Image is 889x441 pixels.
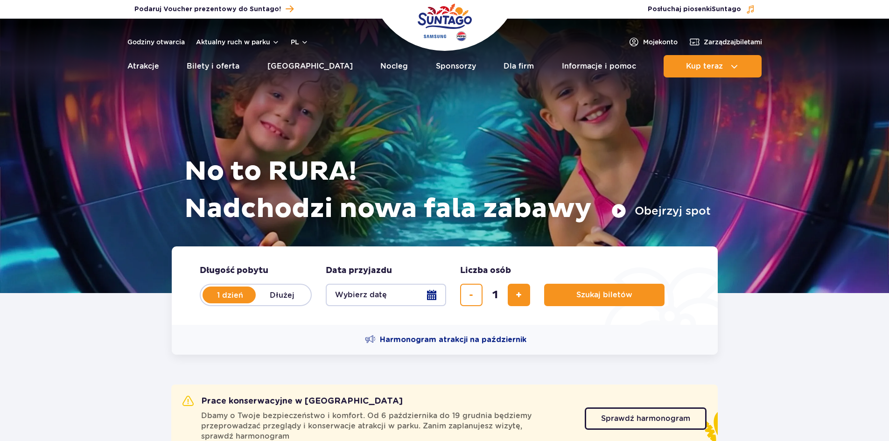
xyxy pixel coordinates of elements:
span: Szukaj biletów [576,291,632,299]
h2: Prace konserwacyjne w [GEOGRAPHIC_DATA] [182,396,403,407]
h1: No to RURA! Nadchodzi nowa fala zabawy [184,153,711,228]
button: usuń bilet [460,284,483,306]
span: Data przyjazdu [326,265,392,276]
input: liczba biletów [484,284,506,306]
span: Długość pobytu [200,265,268,276]
a: Atrakcje [127,55,159,77]
label: Dłużej [256,285,309,305]
a: Bilety i oferta [187,55,239,77]
button: Wybierz datę [326,284,446,306]
a: Nocleg [380,55,408,77]
button: Aktualny ruch w parku [196,38,280,46]
a: Zarządzajbiletami [689,36,762,48]
a: Harmonogram atrakcji na październik [365,334,526,345]
span: Posłuchaj piosenki [648,5,741,14]
a: Dla firm [504,55,534,77]
button: Szukaj biletów [544,284,665,306]
span: Moje konto [643,37,678,47]
a: Mojekonto [628,36,678,48]
span: Zarządzaj biletami [704,37,762,47]
button: Obejrzyj spot [611,203,711,218]
label: 1 dzień [203,285,257,305]
a: Sponsorzy [436,55,476,77]
button: dodaj bilet [508,284,530,306]
span: Kup teraz [686,62,723,70]
span: Suntago [712,6,741,13]
button: Posłuchaj piosenkiSuntago [648,5,755,14]
a: [GEOGRAPHIC_DATA] [267,55,353,77]
span: Liczba osób [460,265,511,276]
a: Sprawdź harmonogram [585,407,707,430]
span: Sprawdź harmonogram [601,415,690,422]
a: Godziny otwarcia [127,37,185,47]
form: Planowanie wizyty w Park of Poland [172,246,718,325]
button: Kup teraz [664,55,762,77]
button: pl [291,37,308,47]
span: Podaruj Voucher prezentowy do Suntago! [134,5,281,14]
a: Informacje i pomoc [562,55,636,77]
span: Harmonogram atrakcji na październik [380,335,526,345]
a: Podaruj Voucher prezentowy do Suntago! [134,3,294,15]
